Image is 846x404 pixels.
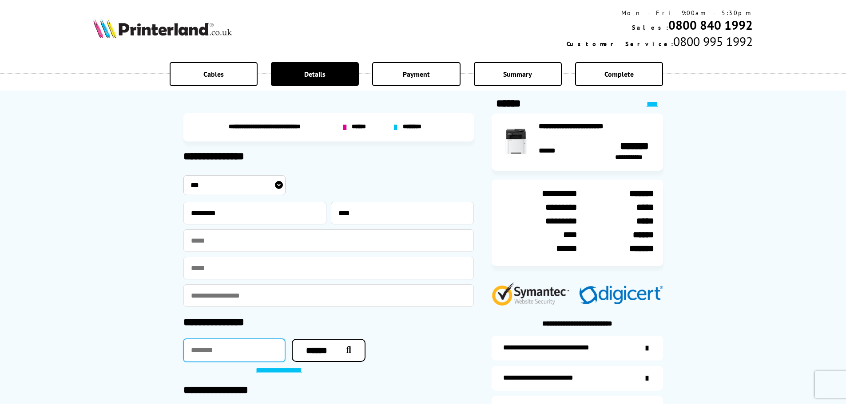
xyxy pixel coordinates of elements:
[93,19,232,38] img: Printerland Logo
[203,70,224,78] span: Cables
[604,70,634,78] span: Complete
[304,70,326,78] span: Details
[673,33,753,50] span: 0800 995 1992
[403,70,430,78] span: Payment
[492,366,663,391] a: items-arrive
[632,24,668,31] span: Sales:
[492,336,663,361] a: additional-ink
[567,9,753,17] div: Mon - Fri 9:00am - 5:30pm
[503,70,532,78] span: Summary
[668,17,753,33] a: 0800 840 1992
[567,40,673,48] span: Customer Service:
